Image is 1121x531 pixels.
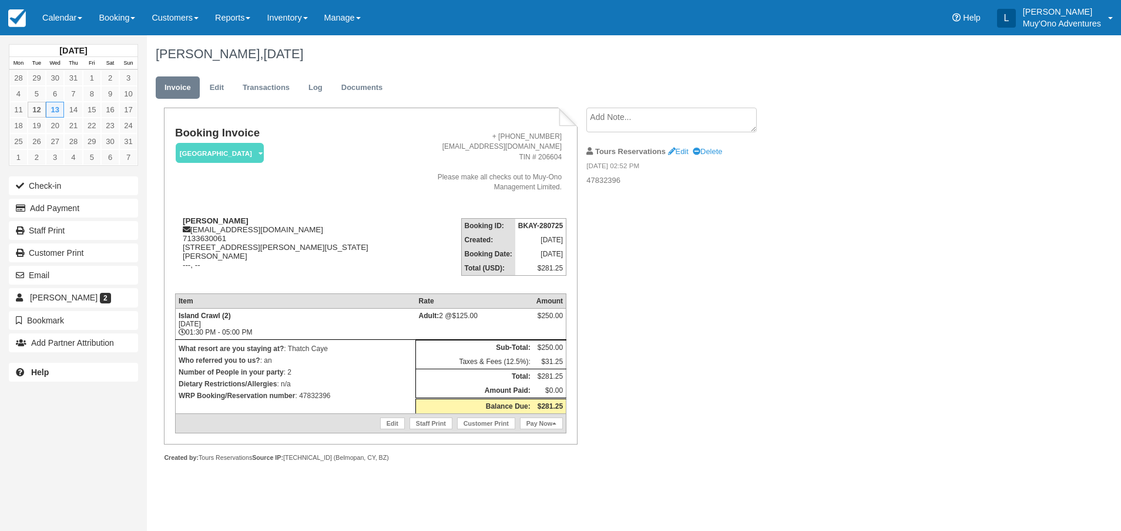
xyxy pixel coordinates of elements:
[83,102,101,118] a: 15
[952,14,961,22] i: Help
[533,294,566,309] th: Amount
[9,243,138,262] a: Customer Print
[164,453,577,462] div: Tours Reservations [TECHNICAL_ID] (Belmopan, CY, BZ)
[28,86,46,102] a: 5
[416,399,533,414] th: Balance Due:
[30,293,98,302] span: [PERSON_NAME]
[693,147,722,156] a: Delete
[46,149,64,165] a: 3
[179,343,412,355] p: : Thatch Caye
[416,309,533,340] td: 2 @
[83,70,101,86] a: 1
[101,70,119,86] a: 2
[9,86,28,102] a: 4
[533,383,566,399] td: $0.00
[9,133,28,149] a: 25
[179,390,412,402] p: : 47832396
[263,46,303,61] span: [DATE]
[586,161,784,174] em: [DATE] 02:52 PM
[419,312,439,320] strong: Adult
[533,369,566,384] td: $281.25
[9,221,138,240] a: Staff Print
[997,9,1016,28] div: L
[201,76,233,99] a: Edit
[179,312,231,320] strong: Island Crawl (2)
[28,133,46,149] a: 26
[64,118,82,133] a: 21
[536,312,563,329] div: $250.00
[179,378,412,390] p: : n/a
[397,132,562,192] address: + [PHONE_NUMBER] [EMAIL_ADDRESS][DOMAIN_NAME] TIN # 206604 Please make all checks out to Muy-Ono ...
[586,175,784,186] p: 47832396
[515,261,566,276] td: $281.25
[9,57,28,70] th: Mon
[461,233,515,247] th: Created:
[515,233,566,247] td: [DATE]
[461,261,515,276] th: Total (USD):
[119,118,137,133] a: 24
[46,133,64,149] a: 27
[416,369,533,384] th: Total:
[9,266,138,285] button: Email
[46,70,64,86] a: 30
[28,149,46,165] a: 2
[457,418,515,429] a: Customer Print
[9,176,138,195] button: Check-in
[668,147,689,156] a: Edit
[119,102,137,118] a: 17
[416,294,533,309] th: Rate
[179,355,412,366] p: : an
[533,340,566,355] td: $250.00
[83,118,101,133] a: 22
[1023,6,1101,18] p: [PERSON_NAME]
[8,9,26,27] img: checkfront-main-nav-mini-logo.png
[175,216,392,284] div: [EMAIL_ADDRESS][DOMAIN_NAME] 7133630061 [STREET_ADDRESS][PERSON_NAME][US_STATE][PERSON_NAME] ---, --
[101,57,119,70] th: Sat
[59,46,87,55] strong: [DATE]
[416,383,533,399] th: Amount Paid:
[46,102,64,118] a: 13
[179,380,277,388] strong: Dietary Restrictions/Allergies
[9,102,28,118] a: 11
[183,216,249,225] strong: [PERSON_NAME]
[28,70,46,86] a: 29
[175,294,415,309] th: Item
[515,247,566,261] td: [DATE]
[518,222,563,230] strong: BKAY-280725
[595,147,666,156] strong: Tours Reservations
[46,118,64,133] a: 20
[9,199,138,218] button: Add Payment
[176,143,264,163] em: [GEOGRAPHIC_DATA]
[9,333,138,352] button: Add Partner Attribution
[31,368,49,377] b: Help
[64,102,82,118] a: 14
[119,57,137,70] th: Sun
[252,454,283,461] strong: Source IP:
[64,57,82,70] th: Thu
[46,57,64,70] th: Wed
[175,309,415,340] td: [DATE] 01:30 PM - 05:00 PM
[9,70,28,86] a: 28
[156,47,979,61] h1: [PERSON_NAME],
[83,133,101,149] a: 29
[300,76,331,99] a: Log
[28,57,46,70] th: Tue
[179,368,284,376] strong: Number of People in your party
[46,86,64,102] a: 6
[1023,18,1101,29] p: Muy'Ono Adventures
[9,288,138,307] a: [PERSON_NAME] 2
[28,102,46,118] a: 12
[101,118,119,133] a: 23
[179,356,260,365] strong: Who referred you to us?
[101,102,119,118] a: 16
[119,86,137,102] a: 10
[416,340,533,355] th: Sub-Total:
[461,219,515,233] th: Booking ID:
[179,392,295,400] strong: WRP Booking/Reservation number
[101,149,119,165] a: 6
[533,355,566,369] td: $31.25
[461,247,515,261] th: Booking Date:
[9,118,28,133] a: 18
[119,70,137,86] a: 3
[380,418,405,429] a: Edit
